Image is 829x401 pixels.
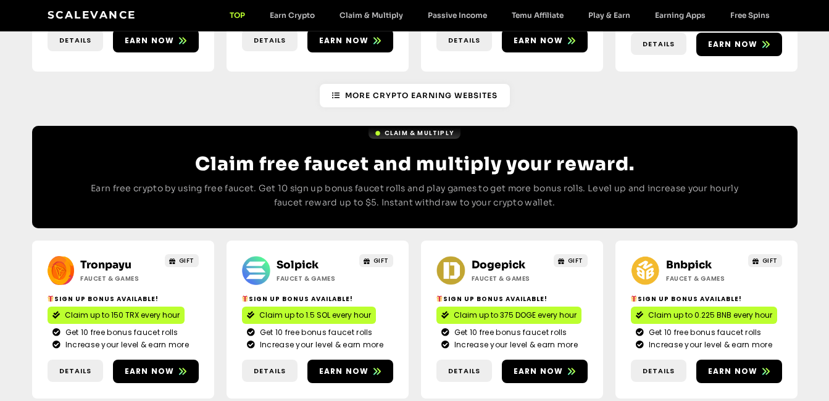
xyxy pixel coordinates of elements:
[502,360,588,383] a: Earn now
[748,254,782,267] a: GIFT
[242,294,393,304] h2: Sign Up Bonus Available!
[59,366,91,376] span: Details
[254,366,286,376] span: Details
[327,10,415,20] a: Claim & Multiply
[62,327,178,338] span: Get 10 free bonus faucet rolls
[451,327,567,338] span: Get 10 free bonus faucet rolls
[320,84,510,107] a: More Crypto Earning Websites
[436,29,492,52] a: Details
[646,327,762,338] span: Get 10 free bonus faucet rolls
[254,35,286,46] span: Details
[454,310,577,321] span: Claim up to 375 DOGE every hour
[257,327,373,338] span: Get 10 free bonus faucet rolls
[436,296,443,302] img: 🎁
[666,274,743,283] h2: Faucet & Games
[472,258,525,271] a: Dogepick
[319,366,369,377] span: Earn now
[48,360,103,382] a: Details
[369,127,460,139] a: Claim & Multiply
[257,10,327,20] a: Earn Crypto
[451,339,578,350] span: Increase your level & earn more
[48,29,103,52] a: Details
[48,307,185,324] a: Claim up to 150 TRX every hour
[65,310,180,321] span: Claim up to 150 TRX every hour
[59,35,91,46] span: Details
[277,274,354,283] h2: Faucet & Games
[165,254,199,267] a: GIFT
[576,10,643,20] a: Play & Earn
[113,360,199,383] a: Earn now
[643,366,675,376] span: Details
[415,10,499,20] a: Passive Income
[436,307,581,324] a: Claim up to 375 DOGE every hour
[631,360,686,382] a: Details
[179,256,194,265] span: GIFT
[277,258,319,271] a: Solpick
[242,296,248,302] img: 🎁
[436,360,492,382] a: Details
[217,10,782,20] nav: Menu
[472,274,549,283] h2: Faucet & Games
[48,9,136,21] a: Scalevance
[125,366,175,377] span: Earn now
[708,366,758,377] span: Earn now
[48,294,199,304] h2: Sign Up Bonus Available!
[631,33,686,56] a: Details
[554,254,588,267] a: GIFT
[514,366,564,377] span: Earn now
[217,10,257,20] a: TOP
[359,254,393,267] a: GIFT
[80,258,131,271] a: Tronpayu
[568,256,583,265] span: GIFT
[696,360,782,383] a: Earn now
[307,360,393,383] a: Earn now
[718,10,782,20] a: Free Spins
[448,366,480,376] span: Details
[319,35,369,46] span: Earn now
[345,90,498,101] span: More Crypto Earning Websites
[499,10,576,20] a: Temu Affiliate
[631,307,777,324] a: Claim up to 0.225 BNB every hour
[62,339,189,350] span: Increase your level & earn more
[307,29,393,52] a: Earn now
[48,296,54,302] img: 🎁
[259,310,371,321] span: Claim up to 1.5 SOL every hour
[696,33,782,56] a: Earn now
[81,153,748,175] h2: Claim free faucet and multiply your reward.
[81,181,748,211] p: Earn free crypto by using free faucet. Get 10 sign up bonus faucet rolls and play games to get mo...
[373,256,389,265] span: GIFT
[666,258,712,271] a: Bnbpick
[646,339,772,350] span: Increase your level & earn more
[762,256,778,265] span: GIFT
[80,274,157,283] h2: Faucet & Games
[643,39,675,49] span: Details
[242,307,376,324] a: Claim up to 1.5 SOL every hour
[708,39,758,50] span: Earn now
[125,35,175,46] span: Earn now
[385,128,454,138] span: Claim & Multiply
[502,29,588,52] a: Earn now
[257,339,383,350] span: Increase your level & earn more
[648,310,772,321] span: Claim up to 0.225 BNB every hour
[643,10,718,20] a: Earning Apps
[113,29,199,52] a: Earn now
[631,296,637,302] img: 🎁
[514,35,564,46] span: Earn now
[448,35,480,46] span: Details
[242,29,298,52] a: Details
[631,294,782,304] h2: Sign Up Bonus Available!
[436,294,588,304] h2: Sign Up Bonus Available!
[242,360,298,382] a: Details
